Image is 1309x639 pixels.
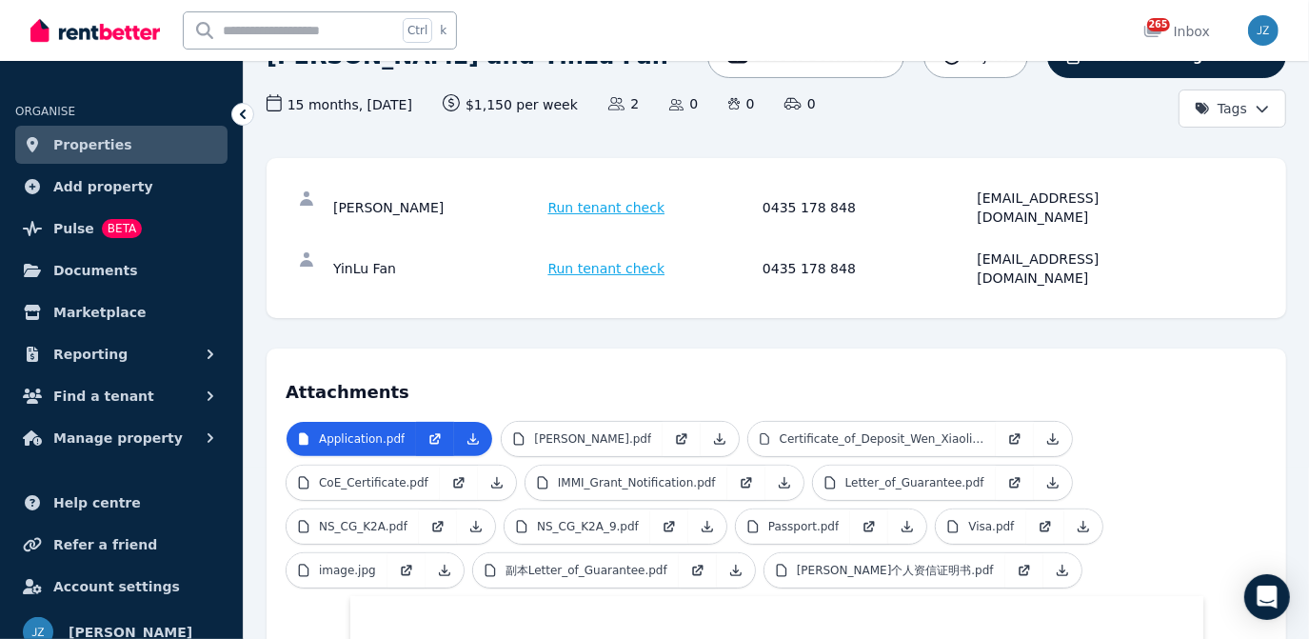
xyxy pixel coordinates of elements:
a: Download Attachment [888,509,926,544]
p: [PERSON_NAME].pdf [534,431,651,447]
p: Certificate_of_Deposit_Wen_Xiaoli_n.pdf [780,431,985,447]
div: 0435 178 848 [763,250,972,288]
span: Documents [53,259,138,282]
a: Download Attachment [1034,422,1072,456]
a: Download Attachment [1043,553,1081,588]
span: Reporting [53,343,128,366]
a: Account settings [15,568,228,606]
span: BETA [102,219,142,238]
p: Passport.pdf [768,519,839,534]
h4: Attachments [286,368,1267,406]
button: Tags [1179,90,1286,128]
p: IMMI_Grant_Notification.pdf [558,475,716,490]
span: Run tenant check [548,259,665,278]
a: Open in new Tab [650,509,688,544]
a: Download Attachment [426,553,464,588]
a: Help centre [15,484,228,522]
div: 0435 178 848 [763,189,972,227]
a: Download Attachment [454,422,492,456]
a: Open in new Tab [663,422,701,456]
a: Application.pdf [287,422,416,456]
span: Manage property [53,427,183,449]
a: CoE_Certificate.pdf [287,466,440,500]
a: Open in new Tab [996,466,1034,500]
span: k [440,23,446,38]
span: 2 [608,94,639,113]
span: Pulse [53,217,94,240]
img: Jenny Zheng [1248,15,1279,46]
a: IMMI_Grant_Notification.pdf [526,466,727,500]
span: Marketplace [53,301,146,324]
div: [EMAIL_ADDRESS][DOMAIN_NAME] [978,250,1187,288]
a: 副本Letter_of_Guarantee.pdf [473,553,679,588]
a: Download Attachment [688,509,726,544]
a: Open in new Tab [440,466,478,500]
a: Visa.pdf [936,509,1025,544]
p: Visa.pdf [968,519,1014,534]
a: Marketplace [15,293,228,331]
a: Refer a friend [15,526,228,564]
p: NS_CG_K2A.pdf [319,519,407,534]
img: RentBetter [30,16,160,45]
a: Open in new Tab [1026,509,1064,544]
span: Properties [53,133,132,156]
button: Manage property [15,419,228,457]
a: Open in new Tab [679,553,717,588]
a: Download Attachment [765,466,803,500]
span: ORGANISE [15,105,75,118]
span: $1,150 per week [443,94,578,114]
a: PulseBETA [15,210,228,248]
p: Application.pdf [319,431,405,447]
p: image.jpg [319,563,376,578]
span: Add property [53,175,153,198]
span: Help centre [53,491,141,514]
p: CoE_Certificate.pdf [319,475,428,490]
span: Run tenant check [548,198,665,217]
button: Reporting [15,335,228,373]
div: YinLu Fan [333,250,543,288]
a: Open in new Tab [416,422,454,456]
a: [PERSON_NAME].pdf [502,422,663,456]
a: Certificate_of_Deposit_Wen_Xiaoli_n.pdf [748,422,996,456]
a: Documents [15,251,228,290]
span: Ctrl [403,18,432,43]
a: Download Attachment [457,509,495,544]
a: Download Attachment [717,553,755,588]
a: Download Attachment [1064,509,1102,544]
a: Download Attachment [478,466,516,500]
span: Account settings [53,575,180,598]
span: 0 [669,94,698,113]
span: 0 [784,94,815,113]
p: Letter_of_Guarantee.pdf [845,475,984,490]
span: 0 [728,94,754,113]
a: Open in new Tab [996,422,1034,456]
span: 265 [1147,18,1170,31]
p: 副本Letter_of_Guarantee.pdf [506,563,667,578]
a: Passport.pdf [736,509,850,544]
span: Tags [1195,99,1247,118]
a: Letter_of_Guarantee.pdf [813,466,996,500]
a: Properties [15,126,228,164]
a: NS_CG_K2A_9.pdf [505,509,650,544]
div: Inbox [1143,22,1210,41]
a: [PERSON_NAME]个人资信证明书.pdf [764,553,1005,588]
p: [PERSON_NAME]个人资信证明书.pdf [797,563,994,578]
a: Open in new Tab [1005,553,1043,588]
div: Open Intercom Messenger [1244,574,1290,620]
span: Find a tenant [53,385,154,408]
p: NS_CG_K2A_9.pdf [537,519,639,534]
a: Open in new Tab [727,466,765,500]
a: Open in new Tab [419,509,457,544]
a: Open in new Tab [387,553,426,588]
a: image.jpg [287,553,387,588]
a: Download Attachment [1034,466,1072,500]
button: Find a tenant [15,377,228,415]
div: [EMAIL_ADDRESS][DOMAIN_NAME] [978,189,1187,227]
a: NS_CG_K2A.pdf [287,509,419,544]
a: Open in new Tab [850,509,888,544]
a: Add property [15,168,228,206]
div: [PERSON_NAME] [333,189,543,227]
a: Download Attachment [701,422,739,456]
span: Refer a friend [53,533,157,556]
span: 15 months , [DATE] [267,94,412,114]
